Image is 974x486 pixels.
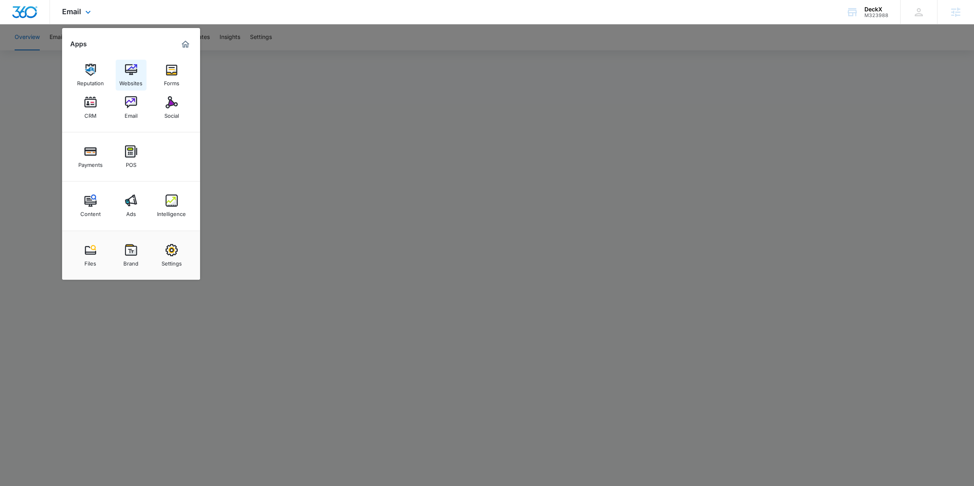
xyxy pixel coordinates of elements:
div: Social [164,108,179,119]
div: account name [864,6,888,13]
a: Payments [75,141,106,172]
div: account id [864,13,888,18]
div: Websites [119,76,142,86]
div: Settings [162,256,182,267]
span: Email [62,7,81,16]
a: Settings [156,240,187,271]
div: Forms [164,76,179,86]
a: Files [75,240,106,271]
a: CRM [75,92,106,123]
a: Reputation [75,60,106,91]
a: Marketing 360® Dashboard [179,38,192,51]
a: Forms [156,60,187,91]
div: Email [125,108,138,119]
a: Brand [116,240,147,271]
a: Ads [116,190,147,221]
div: POS [126,158,136,168]
a: POS [116,141,147,172]
div: Intelligence [157,207,186,217]
div: Brand [123,256,138,267]
h2: Apps [70,40,87,48]
div: Payments [78,158,103,168]
div: Files [84,256,96,267]
a: Email [116,92,147,123]
a: Websites [116,60,147,91]
a: Content [75,190,106,221]
a: Social [156,92,187,123]
div: Reputation [77,76,104,86]
a: Intelligence [156,190,187,221]
div: Content [80,207,101,217]
div: Ads [126,207,136,217]
div: CRM [84,108,97,119]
